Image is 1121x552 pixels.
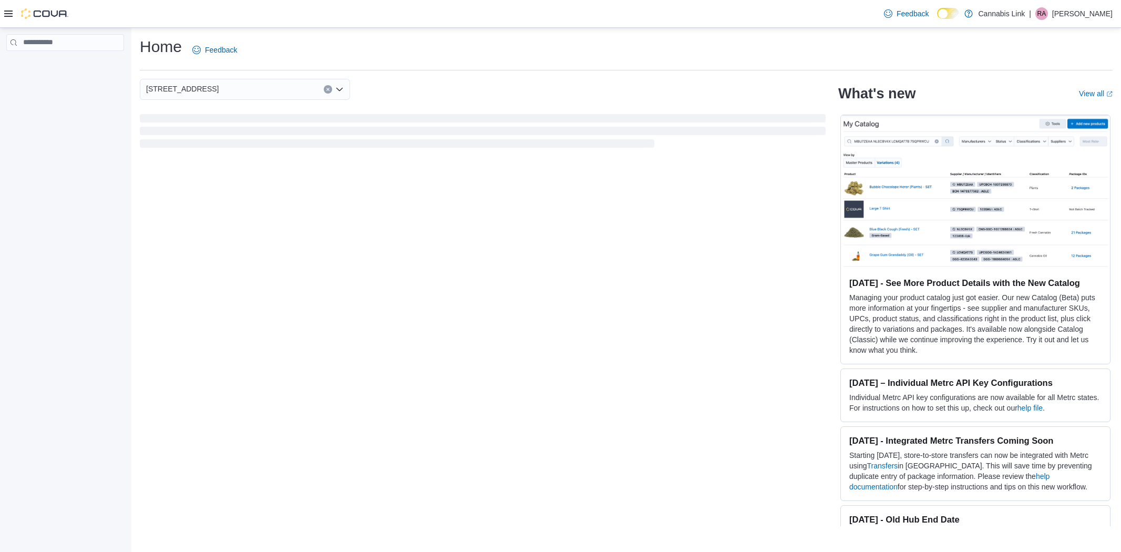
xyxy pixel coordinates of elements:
span: Loading [140,116,826,150]
span: Feedback [897,8,929,19]
h3: [DATE] – Individual Metrc API Key Configurations [849,377,1102,388]
input: Dark Mode [937,8,959,19]
p: [PERSON_NAME] [1052,7,1113,20]
h3: [DATE] - Old Hub End Date [849,514,1102,525]
h2: What's new [838,85,916,102]
img: Cova [21,8,68,19]
a: Feedback [880,3,933,24]
span: Feedback [205,45,237,55]
a: Transfers [867,462,898,470]
nav: Complex example [6,53,124,78]
a: help file [1017,404,1043,412]
h3: [DATE] - See More Product Details with the New Catalog [849,278,1102,288]
p: | [1029,7,1031,20]
div: Richard Auger [1035,7,1048,20]
p: Individual Metrc API key configurations are now available for all Metrc states. For instructions ... [849,392,1102,413]
a: Feedback [188,39,241,60]
span: RA [1037,7,1046,20]
a: View allExternal link [1079,89,1113,98]
button: Open list of options [335,85,344,94]
span: [STREET_ADDRESS] [146,83,219,95]
svg: External link [1106,91,1113,97]
p: Cannabis Link [978,7,1025,20]
button: Clear input [324,85,332,94]
h3: [DATE] - Integrated Metrc Transfers Coming Soon [849,435,1102,446]
p: Managing your product catalog just got easier. Our new Catalog (Beta) puts more information at yo... [849,292,1102,355]
p: Starting [DATE], store-to-store transfers can now be integrated with Metrc using in [GEOGRAPHIC_D... [849,450,1102,492]
h1: Home [140,36,182,57]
